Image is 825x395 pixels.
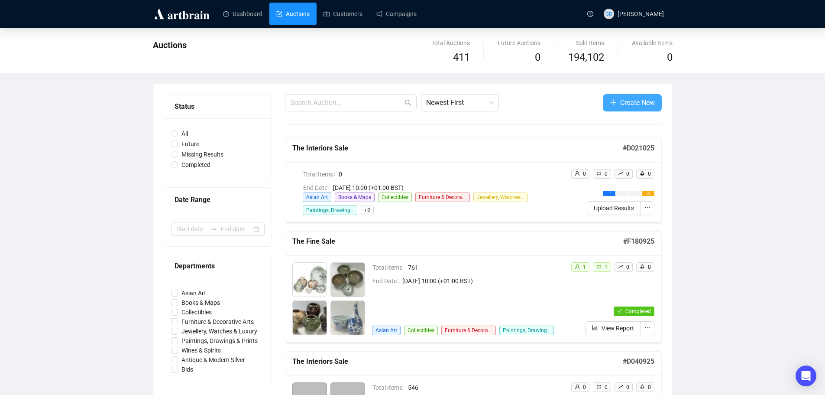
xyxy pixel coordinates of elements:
[618,384,623,389] span: rise
[610,99,617,106] span: plus
[408,383,564,392] span: 546
[153,7,211,21] img: logo
[640,171,645,176] span: rocket
[592,325,598,331] span: bar-chart
[178,129,191,138] span: All
[333,183,564,193] span: [DATE] 10:00 (+01:00 BST)
[292,356,623,367] h5: The Interiors Sale
[276,3,310,25] a: Auctions
[575,171,580,176] span: user
[223,3,262,25] a: Dashboard
[626,384,629,390] span: 0
[361,206,374,215] span: + 2
[178,336,261,346] span: Paintings, Drawings & Prints
[339,170,564,179] span: 0
[210,225,217,232] span: to
[178,288,210,298] span: Asian Art
[372,263,408,272] span: Total Items
[285,138,662,222] a: The Interiors Sale#D021025Total Items0End Date[DATE] 10:00 (+01:00 BST)Asian ArtBooks & MapsColle...
[603,94,662,111] button: Create New
[587,11,593,17] span: question-circle
[568,38,604,48] div: Sold Items
[623,236,654,247] h5: # F180925
[644,205,650,211] span: ellipsis
[583,171,586,177] span: 0
[535,51,540,63] span: 0
[620,97,655,108] span: Create New
[431,38,470,48] div: Total Auctions
[640,384,645,389] span: rocket
[175,194,261,205] div: Date Range
[290,98,403,108] input: Search Auction...
[178,355,249,365] span: Antique & Modern Silver
[618,10,664,17] span: [PERSON_NAME]
[623,143,654,153] h5: # D021025
[293,301,327,335] img: 3_1.jpg
[176,224,207,234] input: Start date
[178,160,214,170] span: Completed
[648,264,651,270] span: 0
[596,384,602,389] span: retweet
[331,263,365,297] img: 2_1.jpg
[303,183,333,193] span: End Date
[602,323,634,333] span: View Report
[596,171,602,176] span: retweet
[331,301,365,335] img: 4_1.jpg
[285,231,662,343] a: The Fine Sale#F180925Total Items761End Date[DATE] 10:00 (+01:00 BST)Asian ArtCollectiblesFurnitur...
[415,193,470,202] span: Furniture & Decorative Arts
[648,171,651,177] span: 0
[324,3,362,25] a: Customers
[402,276,564,286] span: [DATE] 10:00 (+01:00 BST)
[153,40,187,50] span: Auctions
[293,263,327,297] img: 1_1.jpg
[408,263,564,272] span: 761
[575,264,580,269] span: user
[335,193,375,202] span: Books & Maps
[178,317,257,326] span: Furniture & Decorative Arts
[292,143,623,153] h5: The Interiors Sale
[376,3,417,25] a: Campaigns
[178,346,224,355] span: Wines & Spirits
[210,225,217,232] span: swap-right
[499,326,554,335] span: Paintings, Drawings & Prints
[625,308,651,314] span: Completed
[626,264,629,270] span: 0
[303,206,357,215] span: Paintings, Drawings & Prints
[605,10,612,18] span: GD
[585,321,641,335] button: View Report
[605,171,608,177] span: 0
[607,191,611,195] span: loading
[626,171,629,177] span: 0
[498,38,540,48] div: Future Auctions
[594,203,634,213] span: Upload Results
[404,326,438,335] span: Collectibles
[618,264,623,269] span: rise
[175,101,261,112] div: Status
[618,171,623,176] span: rise
[178,150,227,159] span: Missing Results
[178,298,223,307] span: Books & Maps
[175,261,261,271] div: Departments
[605,264,608,270] span: 1
[568,49,604,66] span: 194,102
[587,201,641,215] button: Upload Results
[796,366,816,386] div: Open Intercom Messenger
[473,193,528,202] span: Jewellery, Watches & Luxury
[378,193,412,202] span: Collectibles
[575,384,580,389] span: user
[404,99,411,106] span: search
[644,325,650,331] span: ellipsis
[426,95,494,111] span: Newest First
[632,38,673,48] div: Available Items
[303,193,331,202] span: Asian Art
[623,356,654,367] h5: # D040925
[617,308,622,313] span: check
[178,326,261,336] span: Jewellery, Watches & Luxury
[583,384,586,390] span: 0
[178,365,197,374] span: Bids
[441,326,496,335] span: Furniture & Decorative Arts
[647,192,650,195] span: warning
[596,264,602,269] span: retweet
[178,307,215,317] span: Collectibles
[667,51,673,63] span: 0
